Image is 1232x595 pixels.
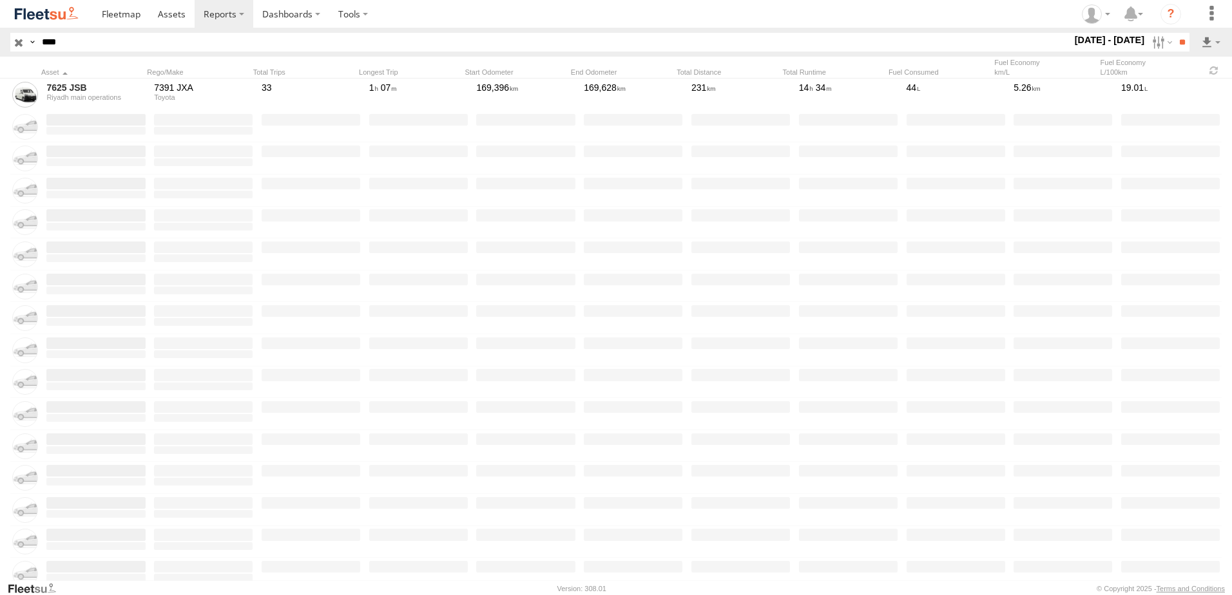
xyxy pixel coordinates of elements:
img: fleetsu-logo-horizontal.svg [13,5,80,23]
div: Toyota [154,93,253,101]
div: Click to Sort [41,68,142,77]
div: 7391 JXA [154,82,253,93]
div: Mussab Ali [1077,5,1115,24]
div: Total Distance [677,68,777,77]
i: ? [1160,4,1181,24]
div: Version: 308.01 [557,585,606,592]
a: Visit our Website [7,582,66,595]
span: Refresh [1206,64,1222,77]
a: Terms and Conditions [1157,585,1225,592]
a: 7625 JSB [46,82,145,93]
label: Search Filter Options [1147,33,1175,52]
div: 169,628 [582,80,684,109]
label: Export results as... [1200,33,1222,52]
a: View Asset Details [12,82,38,108]
div: Fuel Economy [1101,58,1201,77]
div: 19.01 [1119,80,1222,109]
div: End Odometer [571,68,671,77]
div: 44 [905,80,1007,109]
div: Start Odometer [465,68,565,77]
div: 231 [689,80,792,109]
label: [DATE] - [DATE] [1072,33,1148,47]
div: Riyadh main operations [46,93,145,101]
span: 34 [816,82,832,93]
div: 33 [260,80,362,109]
label: Search Query [27,33,37,52]
div: Rego/Make [147,68,247,77]
div: Total Runtime [783,68,883,77]
span: 14 [799,82,813,93]
div: 5.26 [1012,80,1114,109]
span: 1 [369,82,378,93]
div: Total Trips [253,68,354,77]
div: Fuel Consumed [889,68,989,77]
div: 169,396 [475,80,577,109]
div: km/L [994,68,1095,77]
div: Longest Trip [359,68,459,77]
div: Fuel Economy [994,58,1095,77]
div: © Copyright 2025 - [1097,585,1225,592]
div: L/100km [1101,68,1201,77]
span: 07 [381,82,397,93]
